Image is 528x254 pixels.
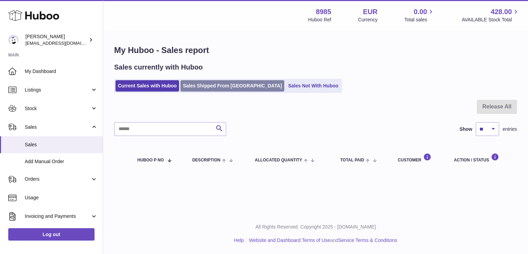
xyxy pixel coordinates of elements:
div: Action / Status [454,153,510,162]
div: Huboo Ref [308,17,331,23]
strong: EUR [363,7,377,17]
span: ALLOCATED Quantity [255,158,302,162]
span: Sales [25,141,98,148]
span: Description [192,158,220,162]
div: Customer [398,153,440,162]
label: Show [460,126,472,133]
li: and [246,237,397,244]
span: Total sales [404,17,435,23]
a: Help [234,237,244,243]
h1: My Huboo - Sales report [114,45,517,56]
span: Huboo P no [137,158,164,162]
h2: Sales currently with Huboo [114,63,203,72]
span: Stock [25,105,90,112]
a: 0.00 Total sales [404,7,435,23]
span: [EMAIL_ADDRESS][DOMAIN_NAME] [25,40,101,46]
span: 428.00 [491,7,512,17]
strong: 8985 [316,7,331,17]
span: Total paid [340,158,364,162]
span: My Dashboard [25,68,98,75]
a: 428.00 AVAILABLE Stock Total [462,7,520,23]
div: [PERSON_NAME] [25,33,87,46]
a: Sales Shipped From [GEOGRAPHIC_DATA] [180,80,284,92]
span: AVAILABLE Stock Total [462,17,520,23]
span: Listings [25,87,90,93]
span: Add Manual Order [25,158,98,165]
a: Sales Not With Huboo [286,80,341,92]
div: Currency [358,17,378,23]
span: entries [503,126,517,133]
img: info@dehaanlifestyle.nl [8,35,19,45]
span: Orders [25,176,90,182]
span: 0.00 [414,7,427,17]
span: Sales [25,124,90,130]
a: Website and Dashboard Terms of Use [249,237,330,243]
a: Service Terms & Conditions [338,237,397,243]
a: Log out [8,228,95,241]
p: All Rights Reserved. Copyright 2025 - [DOMAIN_NAME] [109,224,522,230]
span: Invoicing and Payments [25,213,90,220]
span: Usage [25,194,98,201]
a: Current Sales with Huboo [115,80,179,92]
